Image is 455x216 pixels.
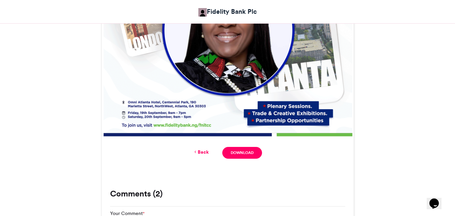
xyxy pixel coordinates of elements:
[110,190,345,198] h3: Comments (2)
[222,147,262,159] a: Download
[198,8,207,17] img: Fidelity Bank
[198,7,257,17] a: Fidelity Bank Plc
[427,189,448,209] iframe: chat widget
[193,149,209,156] a: Back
